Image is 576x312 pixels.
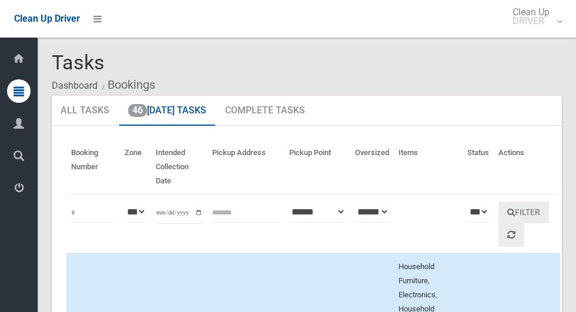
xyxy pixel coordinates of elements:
th: Booking Number [66,140,120,194]
th: Zone [120,140,151,194]
a: Dashboard [52,80,98,91]
span: Clean Up Driver [14,13,80,24]
a: All Tasks [52,96,118,126]
button: Filter [498,202,549,223]
span: 46 [128,104,147,117]
th: Pickup Point [284,140,350,194]
th: Items [394,140,463,194]
span: Clean Up [507,8,561,25]
small: DRIVER [513,16,550,25]
a: 46[DATE] Tasks [119,96,215,126]
a: Clean Up Driver [14,10,80,28]
th: Actions [494,140,560,194]
th: Pickup Address [207,140,284,194]
th: Intended Collection Date [151,140,207,194]
span: Tasks [52,51,105,74]
th: Status [463,140,494,194]
th: Oversized [350,140,394,194]
li: Bookings [99,74,155,96]
a: Complete Tasks [216,96,314,126]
